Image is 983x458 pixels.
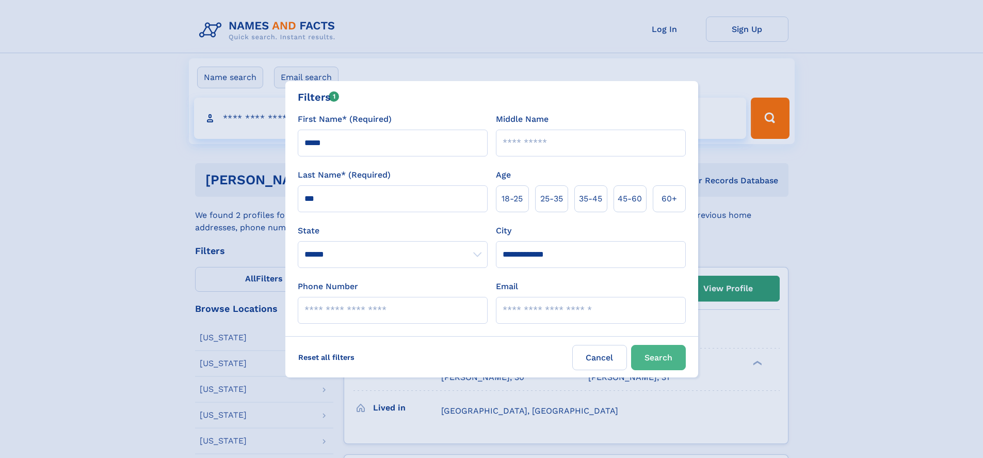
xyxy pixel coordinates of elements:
label: City [496,225,511,237]
button: Search [631,345,686,370]
label: State [298,225,488,237]
span: 60+ [662,193,677,205]
label: Email [496,280,518,293]
label: First Name* (Required) [298,113,392,125]
span: 18‑25 [502,193,523,205]
label: Last Name* (Required) [298,169,391,181]
span: 25‑35 [540,193,563,205]
span: 35‑45 [579,193,602,205]
label: Middle Name [496,113,549,125]
label: Age [496,169,511,181]
label: Phone Number [298,280,358,293]
label: Reset all filters [292,345,361,370]
label: Cancel [572,345,627,370]
div: Filters [298,89,340,105]
span: 45‑60 [618,193,642,205]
